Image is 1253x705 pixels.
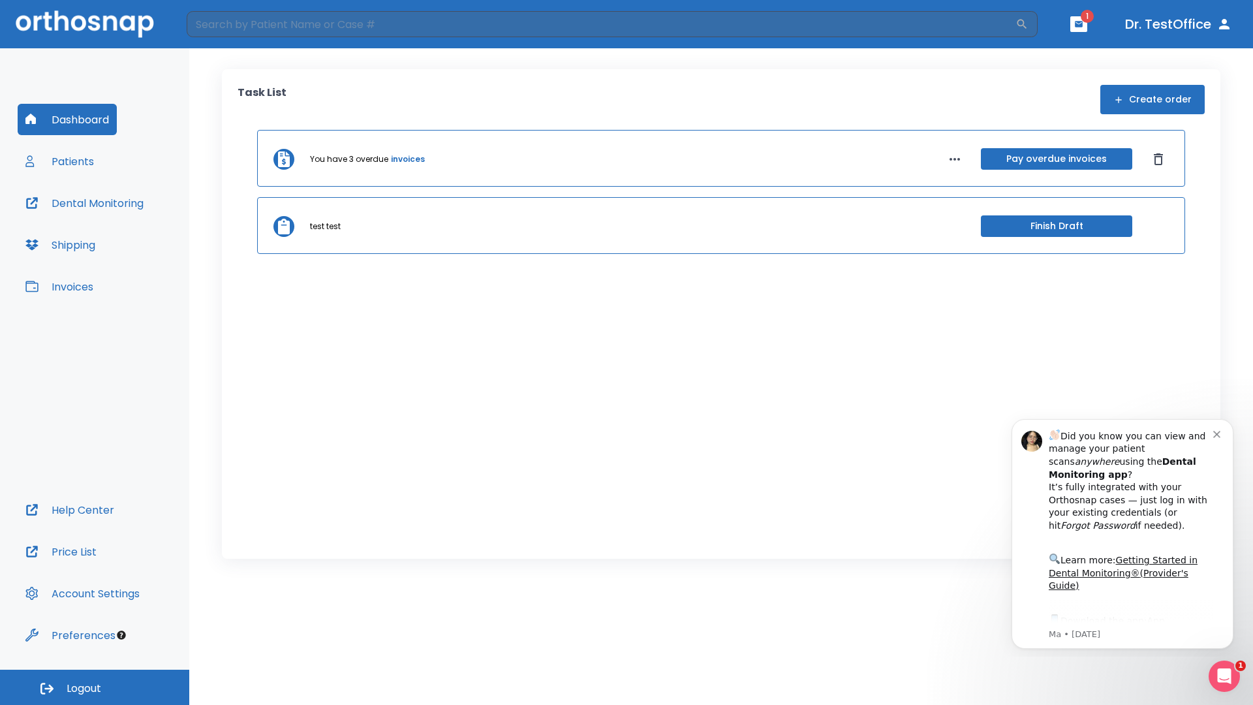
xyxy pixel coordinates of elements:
[992,407,1253,657] iframe: Intercom notifications message
[18,146,102,177] button: Patients
[187,11,1015,37] input: Search by Patient Name or Case #
[1148,149,1169,170] button: Dismiss
[18,271,101,302] button: Invoices
[981,215,1132,237] button: Finish Draft
[391,153,425,165] a: invoices
[57,205,221,272] div: Download the app: | ​ Let us know if you need help getting started!
[221,20,232,31] button: Dismiss notification
[310,221,341,232] p: test test
[57,221,221,233] p: Message from Ma, sent 5w ago
[18,536,104,567] button: Price List
[310,153,388,165] p: You have 3 overdue
[1081,10,1094,23] span: 1
[1100,85,1205,114] button: Create order
[1209,661,1240,692] iframe: Intercom live chat
[18,104,117,135] button: Dashboard
[67,681,101,696] span: Logout
[18,494,122,525] button: Help Center
[57,208,173,232] a: App Store
[981,148,1132,170] button: Pay overdue invoices
[18,578,147,609] button: Account Settings
[116,629,127,641] div: Tooltip anchor
[1120,12,1237,36] button: Dr. TestOffice
[18,187,151,219] button: Dental Monitoring
[18,229,103,260] button: Shipping
[1235,661,1246,671] span: 1
[238,85,286,114] p: Task List
[16,10,154,37] img: Orthosnap
[18,619,123,651] button: Preferences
